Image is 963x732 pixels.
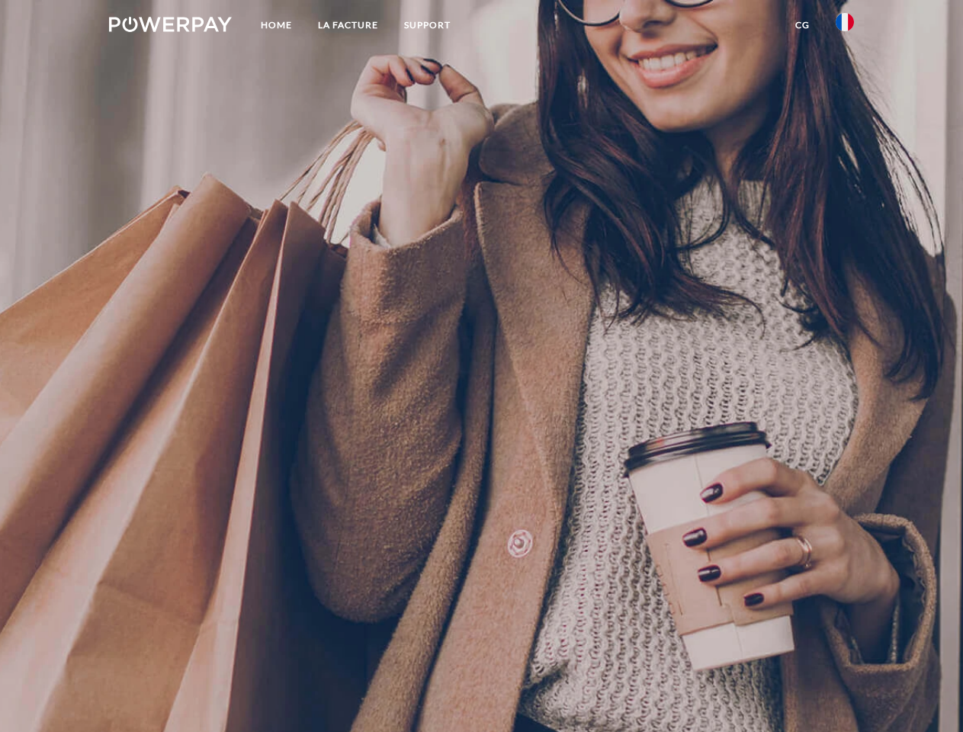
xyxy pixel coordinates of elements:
[391,11,464,39] a: Support
[305,11,391,39] a: LA FACTURE
[109,17,232,32] img: logo-powerpay-white.svg
[836,13,854,31] img: fr
[782,11,823,39] a: CG
[248,11,305,39] a: Home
